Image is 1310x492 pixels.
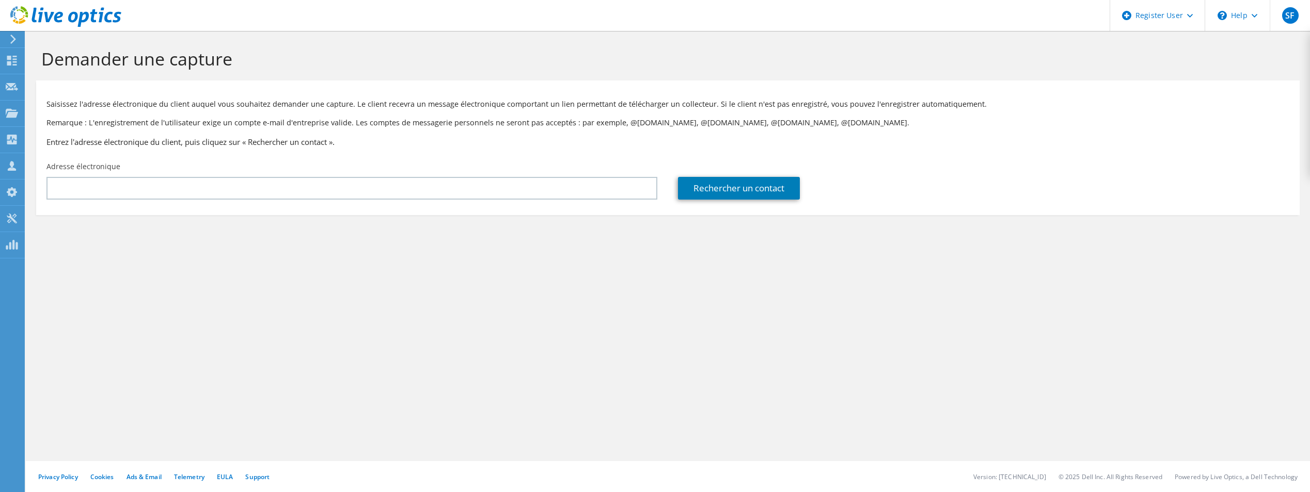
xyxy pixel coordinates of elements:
[46,99,1289,110] p: Saisissez l'adresse électronique du client auquel vous souhaitez demander une capture. Le client ...
[41,48,1289,70] h1: Demander une capture
[1218,11,1227,20] svg: \n
[90,472,114,481] a: Cookies
[245,472,270,481] a: Support
[46,136,1289,147] h3: Entrez l'adresse électronique du client, puis cliquez sur « Rechercher un contact ».
[217,472,233,481] a: EULA
[1282,7,1299,24] span: SF
[174,472,204,481] a: Telemetry
[127,472,162,481] a: Ads & Email
[46,161,120,172] label: Adresse électronique
[1059,472,1162,481] li: © 2025 Dell Inc. All Rights Reserved
[973,472,1046,481] li: Version: [TECHNICAL_ID]
[1175,472,1298,481] li: Powered by Live Optics, a Dell Technology
[678,177,800,200] a: Rechercher un contact
[46,117,1289,128] p: Remarque : L'enregistrement de l'utilisateur exige un compte e-mail d'entreprise valide. Les comp...
[38,472,78,481] a: Privacy Policy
